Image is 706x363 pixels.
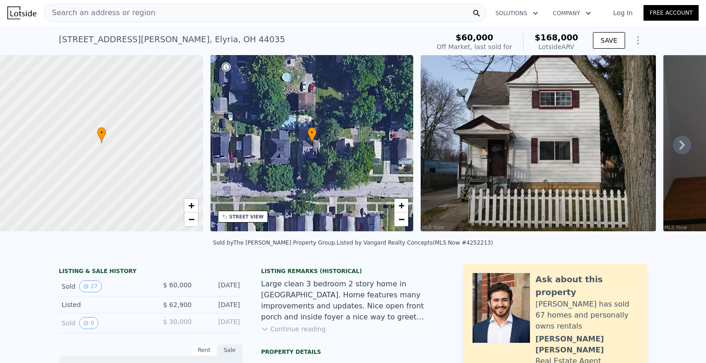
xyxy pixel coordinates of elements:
button: SAVE [593,32,625,49]
a: Zoom out [184,212,198,226]
div: [DATE] [199,317,240,329]
div: Rent [191,344,217,356]
span: $168,000 [535,33,578,42]
div: [STREET_ADDRESS][PERSON_NAME] , Elyria , OH 44035 [59,33,285,46]
button: Solutions [488,5,546,22]
span: • [307,128,317,137]
span: Search an address or region [45,7,155,18]
img: Sale: 95786085 Parcel: 83276102 [421,55,656,231]
span: − [188,213,194,225]
div: Sold [62,317,143,329]
span: − [399,213,404,225]
div: Lotside ARV [535,42,578,51]
button: Show Options [629,31,647,50]
div: • [307,127,317,143]
span: + [399,200,404,211]
div: [PERSON_NAME] [PERSON_NAME] [535,334,638,356]
div: Property details [261,348,445,356]
button: View historical data [79,317,98,329]
div: Ask about this property [535,273,638,299]
div: • [97,127,106,143]
span: + [188,200,194,211]
a: Zoom in [184,199,198,212]
div: Listing Remarks (Historical) [261,268,445,275]
div: Listed [62,300,143,309]
div: [DATE] [199,300,240,309]
div: Listed by Vangard Realty Concepts (MLS Now #4252213) [336,240,493,246]
span: $ 30,000 [163,318,192,325]
div: STREET VIEW [229,213,264,220]
div: LISTING & SALE HISTORY [59,268,243,277]
div: Off Market, last sold for [437,42,512,51]
button: Company [546,5,598,22]
span: $ 60,000 [163,281,192,289]
a: Zoom in [394,199,408,212]
div: Sale [217,344,243,356]
a: Zoom out [394,212,408,226]
button: View historical data [79,280,102,292]
div: [PERSON_NAME] has sold 67 homes and personally owns rentals [535,299,638,332]
div: Sold by The [PERSON_NAME] Property Group . [213,240,336,246]
span: $ 62,900 [163,301,192,308]
img: Lotside [7,6,36,19]
a: Free Account [643,5,699,21]
span: • [97,128,106,137]
div: Large clean 3 bedroom 2 story home in [GEOGRAPHIC_DATA]. Home features many improvements and upda... [261,279,445,323]
span: $60,000 [455,33,493,42]
div: Sold [62,280,143,292]
button: Continue reading [261,324,326,334]
a: Log In [602,8,643,17]
div: [DATE] [199,280,240,292]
